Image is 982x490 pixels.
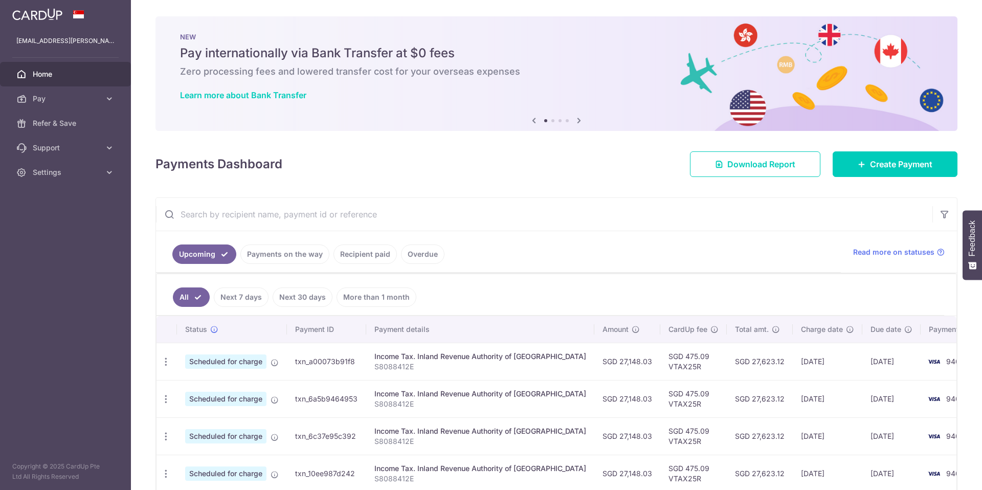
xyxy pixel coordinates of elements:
td: SGD 27,623.12 [727,343,793,380]
span: Status [185,324,207,335]
a: Payments on the way [240,244,329,264]
a: Download Report [690,151,820,177]
td: SGD 475.09 VTAX25R [660,343,727,380]
img: Bank Card [924,393,944,405]
p: S8088412E [374,474,586,484]
span: Scheduled for charge [185,466,266,481]
a: Overdue [401,244,444,264]
button: Feedback - Show survey [963,210,982,280]
a: Next 30 days [273,287,332,307]
td: [DATE] [793,417,862,455]
p: [EMAIL_ADDRESS][PERSON_NAME][DOMAIN_NAME] [16,36,115,46]
div: Income Tax. Inland Revenue Authority of [GEOGRAPHIC_DATA] [374,426,586,436]
th: Payment ID [287,316,366,343]
div: Income Tax. Inland Revenue Authority of [GEOGRAPHIC_DATA] [374,463,586,474]
h5: Pay internationally via Bank Transfer at $0 fees [180,45,933,61]
span: Create Payment [870,158,932,170]
span: Total amt. [735,324,769,335]
img: Bank Card [924,430,944,442]
span: Feedback [968,220,977,256]
a: Recipient paid [333,244,397,264]
td: SGD 475.09 VTAX25R [660,380,727,417]
td: SGD 27,148.03 [594,417,660,455]
span: Scheduled for charge [185,392,266,406]
img: Bank Card [924,355,944,368]
a: Create Payment [833,151,957,177]
p: S8088412E [374,362,586,372]
img: CardUp [12,8,62,20]
span: Refer & Save [33,118,100,128]
a: All [173,287,210,307]
td: SGD 475.09 VTAX25R [660,417,727,455]
a: Upcoming [172,244,236,264]
td: SGD 27,148.03 [594,380,660,417]
p: NEW [180,33,933,41]
span: Read more on statuses [853,247,934,257]
span: Due date [871,324,901,335]
span: Charge date [801,324,843,335]
td: [DATE] [862,417,921,455]
td: SGD 27,148.03 [594,343,660,380]
h4: Payments Dashboard [155,155,282,173]
span: Scheduled for charge [185,354,266,369]
td: [DATE] [862,343,921,380]
span: 9408 [946,432,965,440]
img: Bank Card [924,467,944,480]
span: Pay [33,94,100,104]
td: txn_6a5b9464953 [287,380,366,417]
a: Next 7 days [214,287,269,307]
span: Settings [33,167,100,177]
p: S8088412E [374,399,586,409]
th: Payment details [366,316,594,343]
td: [DATE] [793,380,862,417]
div: Income Tax. Inland Revenue Authority of [GEOGRAPHIC_DATA] [374,389,586,399]
div: Income Tax. Inland Revenue Authority of [GEOGRAPHIC_DATA] [374,351,586,362]
span: Download Report [727,158,795,170]
span: 9408 [946,357,965,366]
td: txn_6c37e95c392 [287,417,366,455]
a: More than 1 month [337,287,416,307]
td: [DATE] [793,343,862,380]
td: [DATE] [862,380,921,417]
input: Search by recipient name, payment id or reference [156,198,932,231]
a: Read more on statuses [853,247,945,257]
td: txn_a00073b91f8 [287,343,366,380]
span: Home [33,69,100,79]
span: CardUp fee [668,324,707,335]
h6: Zero processing fees and lowered transfer cost for your overseas expenses [180,65,933,78]
span: Scheduled for charge [185,429,266,443]
span: 9408 [946,394,965,403]
td: SGD 27,623.12 [727,417,793,455]
img: Bank transfer banner [155,16,957,131]
span: Amount [602,324,629,335]
a: Learn more about Bank Transfer [180,90,306,100]
span: Support [33,143,100,153]
span: 9408 [946,469,965,478]
td: SGD 27,623.12 [727,380,793,417]
p: S8088412E [374,436,586,447]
